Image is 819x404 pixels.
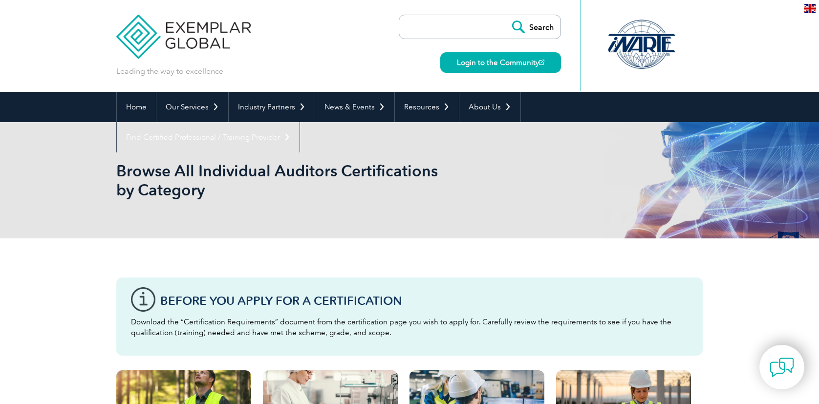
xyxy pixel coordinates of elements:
[116,161,492,199] h1: Browse All Individual Auditors Certifications by Category
[131,317,688,338] p: Download the “Certification Requirements” document from the certification page you wish to apply ...
[539,60,544,65] img: open_square.png
[804,4,816,13] img: en
[440,52,561,73] a: Login to the Community
[770,355,794,380] img: contact-chat.png
[156,92,228,122] a: Our Services
[395,92,459,122] a: Resources
[117,122,300,152] a: Find Certified Professional / Training Provider
[459,92,520,122] a: About Us
[117,92,156,122] a: Home
[229,92,315,122] a: Industry Partners
[116,66,223,77] p: Leading the way to excellence
[160,295,688,307] h3: Before You Apply For a Certification
[315,92,394,122] a: News & Events
[507,15,560,39] input: Search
